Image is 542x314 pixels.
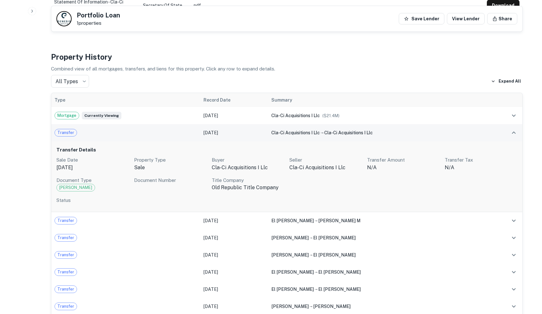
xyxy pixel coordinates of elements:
span: Transfer [55,286,77,292]
p: 1 properties [77,20,120,26]
span: [PERSON_NAME] [271,235,309,240]
p: N/A [367,164,440,171]
span: [PERSON_NAME] [271,304,309,309]
p: Status [56,197,517,204]
span: Transfer [55,217,77,224]
button: expand row [508,301,519,312]
p: old republic title company [212,184,284,191]
span: el [PERSON_NAME] [313,235,356,240]
div: → [271,234,484,241]
div: → [271,217,484,224]
span: Transfer [55,130,77,136]
p: sale [134,164,207,171]
div: → [271,251,484,258]
p: Document Number [134,177,207,184]
th: Summary [268,93,487,107]
td: [DATE] [200,281,268,298]
td: [DATE] [200,107,268,124]
span: cla-ci acquisitions i llc [324,130,373,135]
iframe: Chat Widget [510,263,542,294]
h5: Portfolio Loan [77,12,120,18]
p: cla-ci acquisitions i llc [289,164,362,171]
span: [PERSON_NAME] m [318,218,360,223]
button: expand row [508,232,519,243]
td: [DATE] [200,212,268,229]
p: Property Type [134,156,207,164]
span: [PERSON_NAME] [313,304,351,309]
span: el [PERSON_NAME] [313,252,356,257]
button: expand row [508,284,519,295]
span: Transfer [55,252,77,258]
p: Transfer Amount [367,156,440,164]
p: Combined view of all mortgages, transfers, and liens for this property. Click any row to expand d... [51,65,523,73]
p: Sale Date [56,156,129,164]
span: Transfer [55,303,77,310]
span: Transfer [55,269,77,275]
a: View Lender [447,13,485,24]
span: el [PERSON_NAME] [271,287,314,292]
p: [DATE] [56,164,129,171]
span: el [PERSON_NAME] [318,287,361,292]
div: → [271,269,484,276]
td: [DATE] [200,124,268,141]
button: Expand All [489,77,523,86]
button: expand row [508,267,519,277]
span: el [PERSON_NAME] [271,270,314,275]
span: ($ 21.4M ) [322,113,339,118]
span: Currently viewing [82,112,121,119]
td: [DATE] [200,264,268,281]
button: expand row [508,110,519,121]
p: Title Company [212,177,284,184]
span: cla-ci acquisitions i llc [271,130,320,135]
td: [DATE] [200,246,268,264]
h4: Property History [51,51,523,63]
td: [DATE] [200,229,268,246]
p: Buyer [212,156,284,164]
span: cla-ci acquisitions i llc [271,113,320,118]
th: Type [51,93,200,107]
span: el [PERSON_NAME] [271,218,314,223]
span: el [PERSON_NAME] [318,270,361,275]
div: → [271,286,484,293]
p: N/A [445,164,517,171]
button: Save Lender [399,13,444,24]
p: cla-ci acquisitions i llc [212,164,284,171]
span: Mortgage [55,112,79,119]
div: → [271,129,484,136]
th: Record Date [200,93,268,107]
h6: Transfer Details [56,146,517,154]
button: expand row [508,250,519,260]
span: [PERSON_NAME] [57,184,95,191]
p: Transfer Tax [445,156,517,164]
div: → [271,303,484,310]
button: Share [487,13,517,24]
span: [PERSON_NAME] [271,252,309,257]
button: expand row [508,215,519,226]
p: Seller [289,156,362,164]
div: All Types [51,75,89,88]
div: Code: 36 [56,184,95,191]
span: Transfer [55,235,77,241]
p: Document Type [56,177,129,184]
button: expand row [508,127,519,138]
